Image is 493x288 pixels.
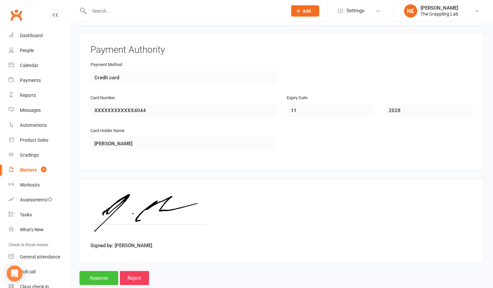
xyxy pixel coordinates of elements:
[20,254,60,259] div: General attendance
[7,265,23,281] div: Open Intercom Messenger
[287,95,308,102] label: Expiry Date
[20,197,53,202] div: Assessments
[90,45,473,55] h3: Payment Authority
[90,127,124,134] label: Card Holder Name
[404,4,417,18] div: NE
[87,6,282,16] input: Search...
[9,103,70,118] a: Messages
[20,93,36,98] div: Reports
[90,61,122,68] label: Payment Method
[20,108,41,113] div: Messages
[90,95,115,102] label: Card Number
[20,78,41,83] div: Payments
[20,63,38,68] div: Calendar
[9,192,70,207] a: Assessments
[9,250,70,264] a: General attendance kiosk mode
[20,227,44,232] div: What's New
[346,3,365,18] span: Settings
[20,48,34,53] div: People
[41,167,46,172] span: 6
[8,7,25,23] a: Clubworx
[9,222,70,237] a: What's New
[20,137,48,143] div: Product Sales
[9,163,70,178] a: Waivers 6
[9,133,70,148] a: Product Sales
[90,189,206,239] img: image1754209546.png
[20,212,32,217] div: Tasks
[20,182,40,187] div: Workouts
[420,11,458,17] div: The Grappling Lab
[20,152,39,158] div: Gradings
[291,5,319,17] button: Add
[20,33,43,38] div: Dashboard
[9,28,70,43] a: Dashboard
[9,58,70,73] a: Calendar
[20,167,37,173] div: Waivers
[303,8,311,14] span: Add
[9,264,70,279] a: Roll call
[9,73,70,88] a: Payments
[20,122,47,128] div: Automations
[9,118,70,133] a: Automations
[9,178,70,192] a: Workouts
[9,148,70,163] a: Gradings
[79,271,118,285] input: Approve
[9,88,70,103] a: Reports
[20,269,35,274] div: Roll call
[9,43,70,58] a: People
[120,271,149,285] input: Reject
[9,207,70,222] a: Tasks
[420,5,458,11] div: [PERSON_NAME]
[90,242,152,250] label: Signed by: [PERSON_NAME]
